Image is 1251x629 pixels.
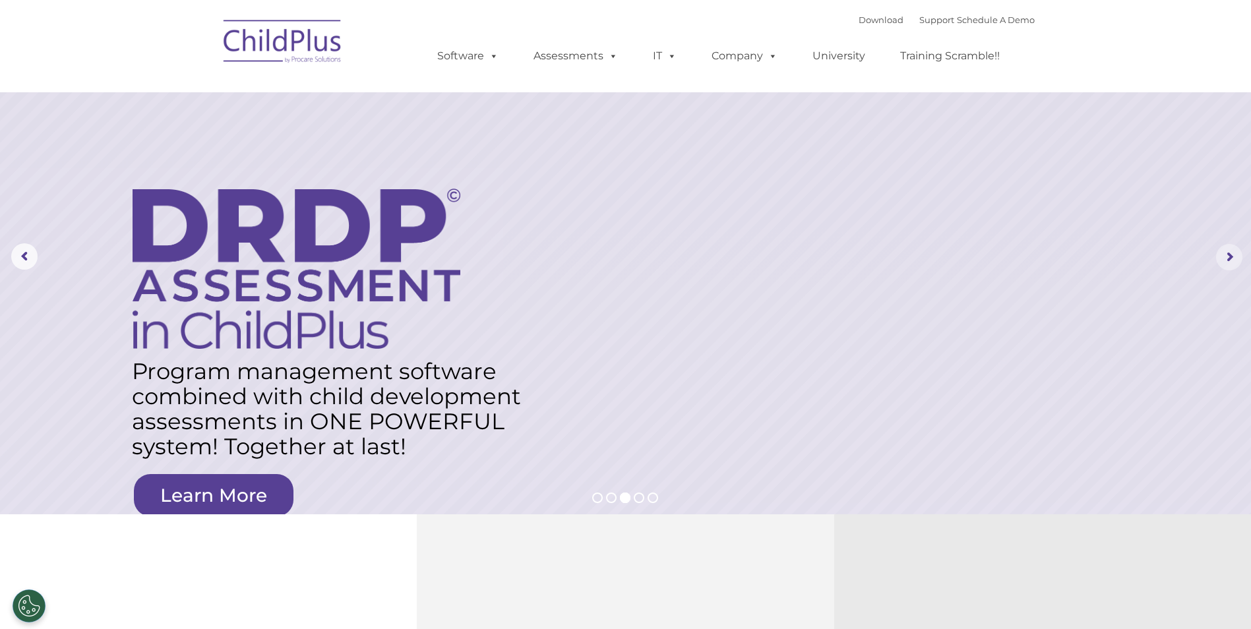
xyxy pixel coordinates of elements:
[799,43,878,69] a: University
[133,189,460,349] img: DRDP Assessment in ChildPlus
[183,141,239,151] span: Phone number
[640,43,690,69] a: IT
[887,43,1013,69] a: Training Scramble!!
[424,43,512,69] a: Software
[859,15,1035,25] font: |
[134,474,293,516] a: Learn More
[859,15,903,25] a: Download
[183,87,224,97] span: Last name
[13,589,46,622] button: Cookies Settings
[132,359,532,459] rs-layer: Program management software combined with child development assessments in ONE POWERFUL system! T...
[217,11,349,76] img: ChildPlus by Procare Solutions
[520,43,631,69] a: Assessments
[698,43,791,69] a: Company
[957,15,1035,25] a: Schedule A Demo
[919,15,954,25] a: Support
